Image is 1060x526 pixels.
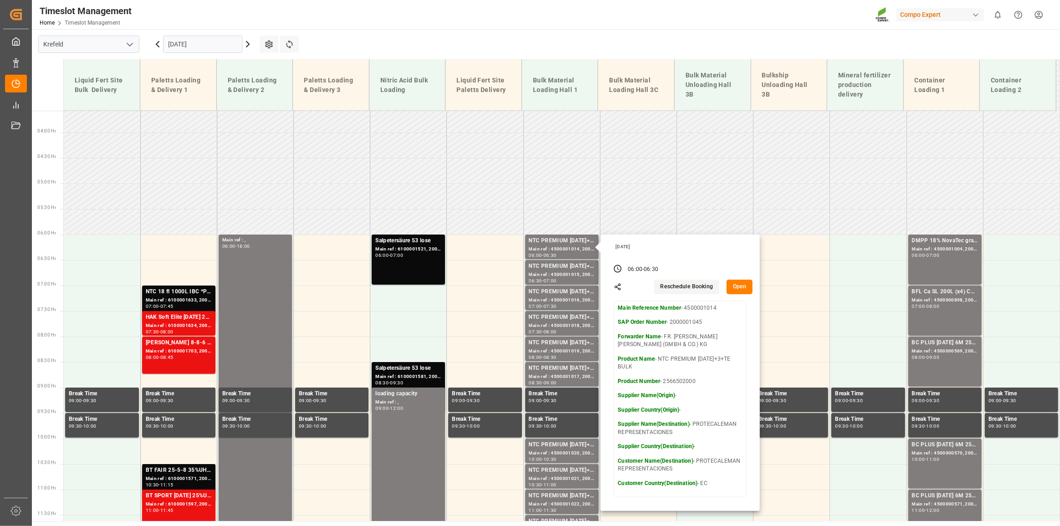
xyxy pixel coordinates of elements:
div: 09:30 [758,424,772,428]
strong: Supplier Name(Destination) [618,421,689,427]
div: 07:30 [146,330,159,334]
div: 09:30 [467,398,480,403]
div: 09:00 [912,398,925,403]
div: 07:00 [146,304,159,308]
div: 09:30 [299,424,312,428]
span: 11:30 Hr [37,511,56,516]
span: 04:30 Hr [37,154,56,159]
div: NTC PREMIUM [DATE]+3+TE BULK [529,338,595,347]
div: 11:00 [529,508,542,512]
div: Break Time [69,415,135,424]
div: 09:30 [927,398,940,403]
div: BC PLUS [DATE] 6M 25kg (x42) WW [912,338,978,347]
div: - [82,424,83,428]
p: - [618,392,743,400]
div: Break Time [758,389,824,398]
div: BC PLUS [DATE] 6M 25kg (x42) WW [912,440,978,449]
div: Main ref : 4500000570, 2000000524 [912,449,978,457]
div: - [542,508,543,512]
div: Break Time [988,415,1055,424]
div: Main ref : 6100001703, 2000000656 [146,347,212,355]
div: 07:00 [529,304,542,308]
div: 11:00 [912,508,925,512]
div: Paletts Loading & Delivery 2 [224,72,286,98]
div: - [542,381,543,385]
div: Main ref : , [222,236,288,244]
div: 12:00 [927,508,940,512]
div: Container Loading 2 [987,72,1049,98]
button: Help Center [1008,5,1029,25]
div: 07:45 [160,304,174,308]
p: - FR. [PERSON_NAME] [PERSON_NAME] (GMBH & CO.) KG [618,333,743,349]
div: [DATE] [612,244,750,250]
div: 07:00 [927,253,940,257]
div: BT SPORT [DATE] 25%UH 3M 25kg (x40) INTNTC N-MAX 24-5-5 50kg(x21) A,BNL,D,EN,PLNTC PREMIUM [DATE]... [146,491,212,500]
div: - [1002,424,1003,428]
div: 09:30 [835,424,848,428]
div: 10:00 [912,457,925,461]
div: Break Time [988,389,1055,398]
button: Reschedule Booking [654,280,719,294]
div: - [925,398,926,403]
div: Salpetersäure 53 lose [375,236,441,245]
div: 08:00 [912,355,925,359]
div: 10:30 [529,483,542,487]
p: - EC [618,480,743,488]
div: - [159,398,160,403]
div: 06:30 [644,266,658,274]
span: 10:30 Hr [37,460,56,465]
div: 06:00 [912,253,925,257]
div: Main ref : 6100001633, 2000001401 [146,296,212,304]
div: - [542,483,543,487]
p: - 4500001014 [618,304,743,312]
div: 08:30 [529,381,542,385]
input: DD.MM.YYYY [163,36,242,53]
div: 07:30 [543,304,557,308]
strong: Main Reference Number [618,305,681,311]
div: - [642,266,644,274]
div: NTC PREMIUM [DATE]+3+TE BULK [529,466,595,475]
div: 07:00 [390,253,403,257]
div: 09:30 [69,424,82,428]
div: 11:15 [160,483,174,487]
p: - PROTECALEMAN REPRESENTACIONES [618,420,743,436]
div: 10:00 [467,424,480,428]
div: 10:00 [773,424,786,428]
div: 09:30 [912,424,925,428]
div: Main ref : 4500001020, 2000001045 [529,449,595,457]
p: - [618,406,743,414]
div: 06:00 [222,244,236,248]
div: NTC PREMIUM [DATE]+3+TE BULK [529,491,595,500]
div: - [925,253,926,257]
div: 10:00 [160,424,174,428]
div: 06:00 [529,253,542,257]
div: 09:00 [529,398,542,403]
div: - [772,398,773,403]
div: Break Time [452,415,518,424]
button: Compo Expert [896,6,988,23]
div: - [542,279,543,283]
div: Main ref : 4500001015, 2000001045 [529,271,595,279]
div: Break Time [835,415,901,424]
div: 12:00 [390,406,403,410]
div: 09:30 [1003,398,1016,403]
div: 09:00 [69,398,82,403]
span: 09:30 Hr [37,409,56,414]
p: - 2000001045 [618,318,743,327]
div: 09:30 [222,424,236,428]
div: NTC PREMIUM [DATE]+3+TE BULK [529,440,595,449]
div: 08:00 [927,304,940,308]
div: - [389,381,390,385]
div: Bulk Material Unloading Hall 3B [682,67,743,103]
div: 09:00 [543,381,557,385]
div: Paletts Loading & Delivery 3 [300,72,362,98]
div: 09:00 [758,398,772,403]
div: NTC 18 fl 1000L IBC *PDBFL Aktiv [DATE] SL 200L (x4) DEBFL Aktiv [DATE] SL 1000L IBC MTOBFL Aktiv... [146,287,212,296]
div: NTC PREMIUM [DATE]+3+TE BULK [529,287,595,296]
div: 10:30 [543,457,557,461]
div: - [925,457,926,461]
div: Break Time [146,389,212,398]
div: Break Time [912,415,978,424]
span: 05:30 Hr [37,205,56,210]
div: - [848,398,850,403]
